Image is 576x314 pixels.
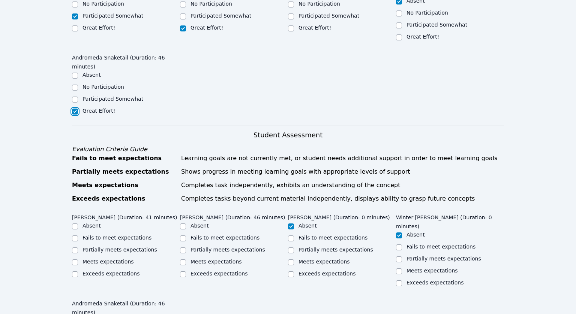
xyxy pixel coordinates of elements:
[190,13,251,19] label: Participated Somewhat
[72,154,177,163] div: Fails to meet expectations
[181,167,504,176] div: Shows progress in meeting learning goals with appropriate levels of support
[72,181,177,190] div: Meets expectations
[406,34,439,40] label: Great Effort!
[288,211,390,222] legend: [PERSON_NAME] (Duration: 0 minutes)
[298,13,359,19] label: Participated Somewhat
[298,259,350,265] label: Meets expectations
[181,181,504,190] div: Completes task independently, exhibits an understanding of the concept
[181,194,504,203] div: Completes tasks beyond current material independently, displays ability to grasp future concepts
[406,268,458,274] label: Meets expectations
[406,22,467,28] label: Participated Somewhat
[190,259,242,265] label: Meets expectations
[82,25,115,31] label: Great Effort!
[298,25,331,31] label: Great Effort!
[298,1,340,7] label: No Participation
[190,235,259,241] label: Fails to meet expectations
[181,154,504,163] div: Learning goals are not currently met, or student needs additional support in order to meet learni...
[190,223,209,229] label: Absent
[82,96,143,102] label: Participated Somewhat
[298,235,367,241] label: Fails to meet expectations
[82,247,157,253] label: Partially meets expectations
[72,167,177,176] div: Partially meets expectations
[406,10,448,16] label: No Participation
[72,51,180,71] legend: Andromeda Snaketail (Duration: 46 minutes)
[82,1,124,7] label: No Participation
[82,108,115,114] label: Great Effort!
[298,223,317,229] label: Absent
[298,271,355,277] label: Exceeds expectations
[82,84,124,90] label: No Participation
[406,244,475,250] label: Fails to meet expectations
[406,256,481,262] label: Partially meets expectations
[82,72,101,78] label: Absent
[82,223,101,229] label: Absent
[72,130,504,140] h3: Student Assessment
[72,194,177,203] div: Exceeds expectations
[190,1,232,7] label: No Participation
[190,271,247,277] label: Exceeds expectations
[190,247,265,253] label: Partially meets expectations
[406,280,463,286] label: Exceeds expectations
[72,211,177,222] legend: [PERSON_NAME] (Duration: 41 minutes)
[406,232,425,238] label: Absent
[72,145,504,154] div: Evaluation Criteria Guide
[82,13,143,19] label: Participated Somewhat
[190,25,223,31] label: Great Effort!
[180,211,285,222] legend: [PERSON_NAME] (Duration: 46 minutes)
[82,235,151,241] label: Fails to meet expectations
[298,247,373,253] label: Partially meets expectations
[82,259,134,265] label: Meets expectations
[82,271,139,277] label: Exceeds expectations
[396,211,504,231] legend: Winter [PERSON_NAME] (Duration: 0 minutes)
